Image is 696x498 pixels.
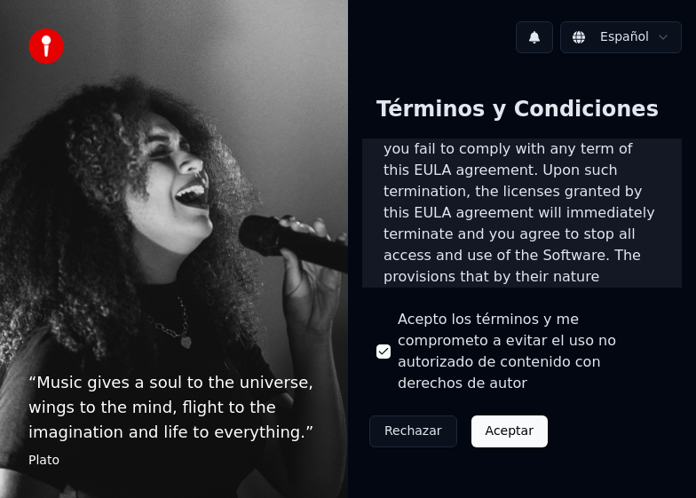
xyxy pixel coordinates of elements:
[28,28,64,64] img: youka
[28,452,320,470] footer: Plato
[362,82,673,138] div: Términos y Condiciones
[471,415,548,447] button: Aceptar
[28,370,320,445] p: “ Music gives a soul to the universe, wings to the mind, flight to the imagination and life to ev...
[398,309,668,394] label: Acepto los términos y me comprometo a evitar el uso no autorizado de contenido con derechos de autor
[369,415,457,447] button: Rechazar
[384,117,660,330] p: It will also terminate immediately if you fail to comply with any term of this EULA agreement. Up...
